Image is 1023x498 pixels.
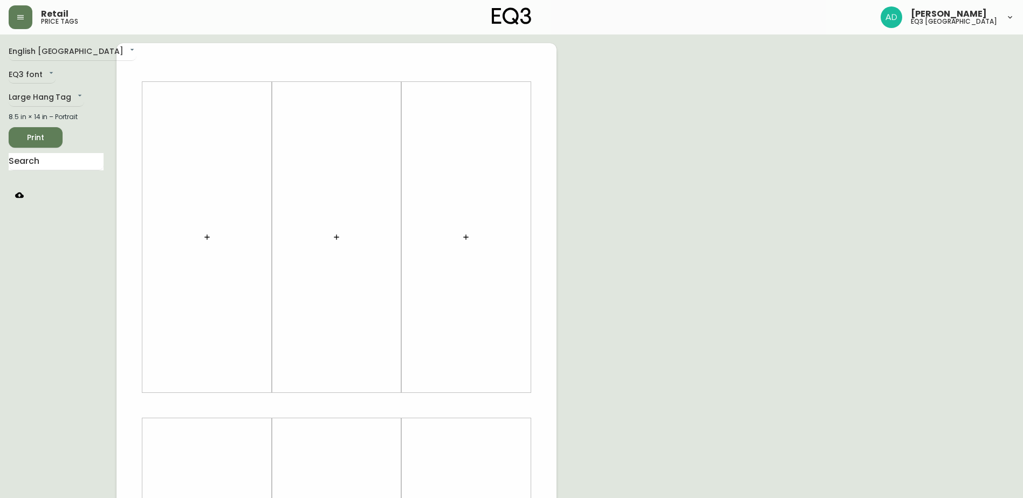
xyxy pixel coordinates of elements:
button: Print [9,127,63,148]
div: English [GEOGRAPHIC_DATA] [9,43,136,61]
span: Print [17,131,54,144]
h5: eq3 [GEOGRAPHIC_DATA] [911,18,997,25]
h5: price tags [41,18,78,25]
input: Search [9,153,104,170]
div: Large Hang Tag [9,89,84,107]
div: EQ3 font [9,66,56,84]
div: 8.5 in × 14 in – Portrait [9,112,104,122]
img: 308eed972967e97254d70fe596219f44 [881,6,902,28]
span: Retail [41,10,68,18]
span: [PERSON_NAME] [911,10,987,18]
img: logo [492,8,532,25]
